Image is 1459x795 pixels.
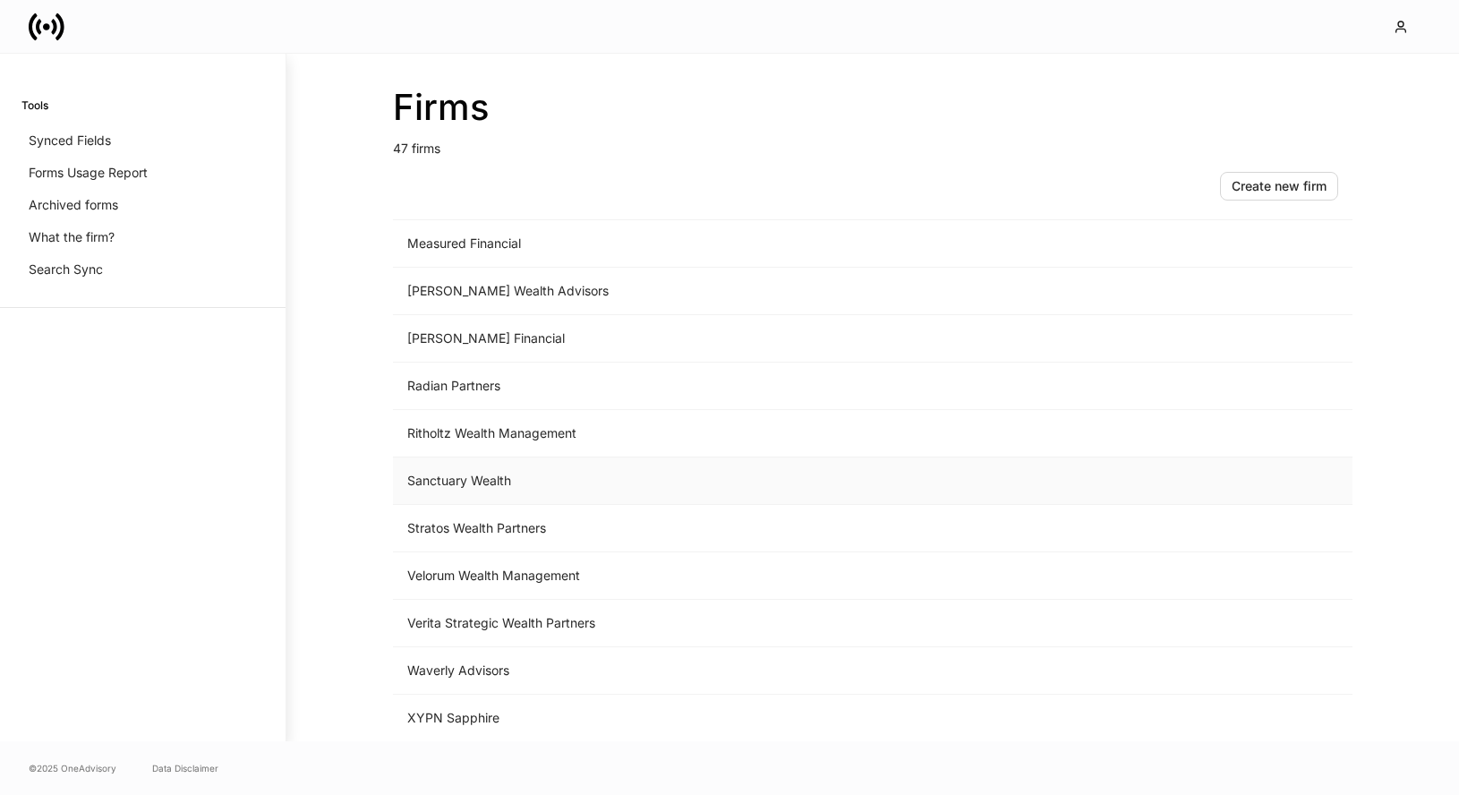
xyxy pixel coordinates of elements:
a: Synced Fields [21,124,264,157]
p: Search Sync [29,261,103,278]
p: What the firm? [29,228,115,246]
a: Archived forms [21,189,264,221]
span: © 2025 OneAdvisory [29,761,116,775]
a: Search Sync [21,253,264,286]
div: Create new firm [1232,180,1327,192]
h6: Tools [21,97,48,114]
td: Waverly Advisors [393,647,1055,695]
button: Create new firm [1220,172,1338,201]
td: Verita Strategic Wealth Partners [393,600,1055,647]
td: [PERSON_NAME] Wealth Advisors [393,268,1055,315]
p: Archived forms [29,196,118,214]
td: Stratos Wealth Partners [393,505,1055,552]
td: Sanctuary Wealth [393,457,1055,505]
td: Radian Partners [393,363,1055,410]
td: XYPN Sapphire [393,695,1055,742]
td: Ritholtz Wealth Management [393,410,1055,457]
p: Forms Usage Report [29,164,148,182]
a: What the firm? [21,221,264,253]
p: Synced Fields [29,132,111,150]
a: Data Disclaimer [152,761,218,775]
td: Velorum Wealth Management [393,552,1055,600]
p: 47 firms [393,129,1352,158]
h2: Firms [393,86,1352,129]
a: Forms Usage Report [21,157,264,189]
td: Measured Financial [393,220,1055,268]
td: [PERSON_NAME] Financial [393,315,1055,363]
